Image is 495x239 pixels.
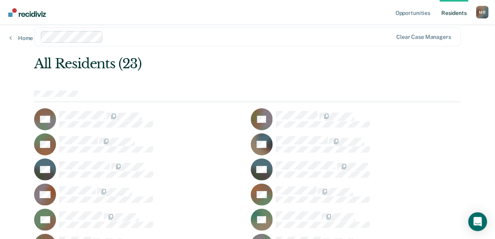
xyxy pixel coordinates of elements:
[476,6,489,18] div: M R
[8,8,46,17] img: Recidiviz
[476,6,489,18] button: Profile dropdown button
[468,212,487,231] div: Open Intercom Messenger
[34,56,375,72] div: All Residents (23)
[9,35,33,42] a: Home
[396,34,451,40] div: Clear case managers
